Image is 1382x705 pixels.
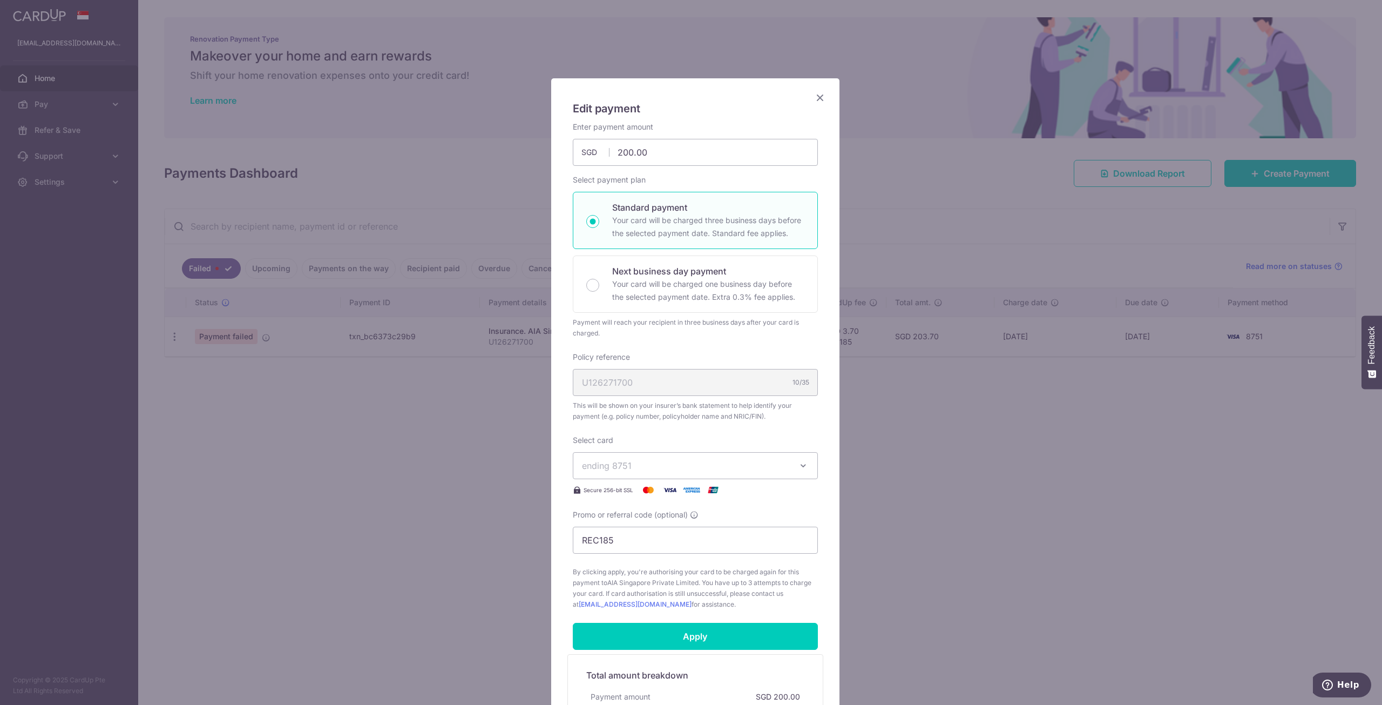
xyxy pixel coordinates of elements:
[573,317,818,339] div: Payment will reach your recipient in three business days after your card is charged.
[573,139,818,166] input: 0.00
[612,265,804,278] p: Next business day payment
[586,669,804,682] h5: Total amount breakdown
[581,147,609,158] span: SGD
[573,623,818,650] input: Apply
[584,486,633,494] span: Secure 256-bit SSL
[612,201,804,214] p: Standard payment
[638,484,659,496] img: Mastercard
[573,452,818,479] button: ending 8751
[1367,326,1377,364] span: Feedback
[573,100,818,117] h5: Edit payment
[582,460,632,471] span: ending 8751
[612,278,804,304] p: Your card will be charged one business day before the selected payment date. Extra 0.3% fee applies.
[579,600,692,608] a: [EMAIL_ADDRESS][DOMAIN_NAME]
[573,352,630,362] label: Policy reference
[573,174,646,185] label: Select payment plan
[814,91,827,104] button: Close
[573,509,688,520] span: Promo or referral code (optional)
[573,122,653,132] label: Enter payment amount
[659,484,681,496] img: Visa
[681,484,702,496] img: American Express
[1313,673,1371,700] iframe: Opens a widget where you can find more information
[702,484,724,496] img: UnionPay
[792,377,809,388] div: 10/35
[573,435,613,446] label: Select card
[607,579,699,587] span: AIA Singapore Private Limited
[573,567,818,610] span: By clicking apply, you're authorising your card to be charged again for this payment to . You hav...
[1361,315,1382,389] button: Feedback - Show survey
[612,214,804,240] p: Your card will be charged three business days before the selected payment date. Standard fee appl...
[573,400,818,422] span: This will be shown on your insurer’s bank statement to help identify your payment (e.g. policy nu...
